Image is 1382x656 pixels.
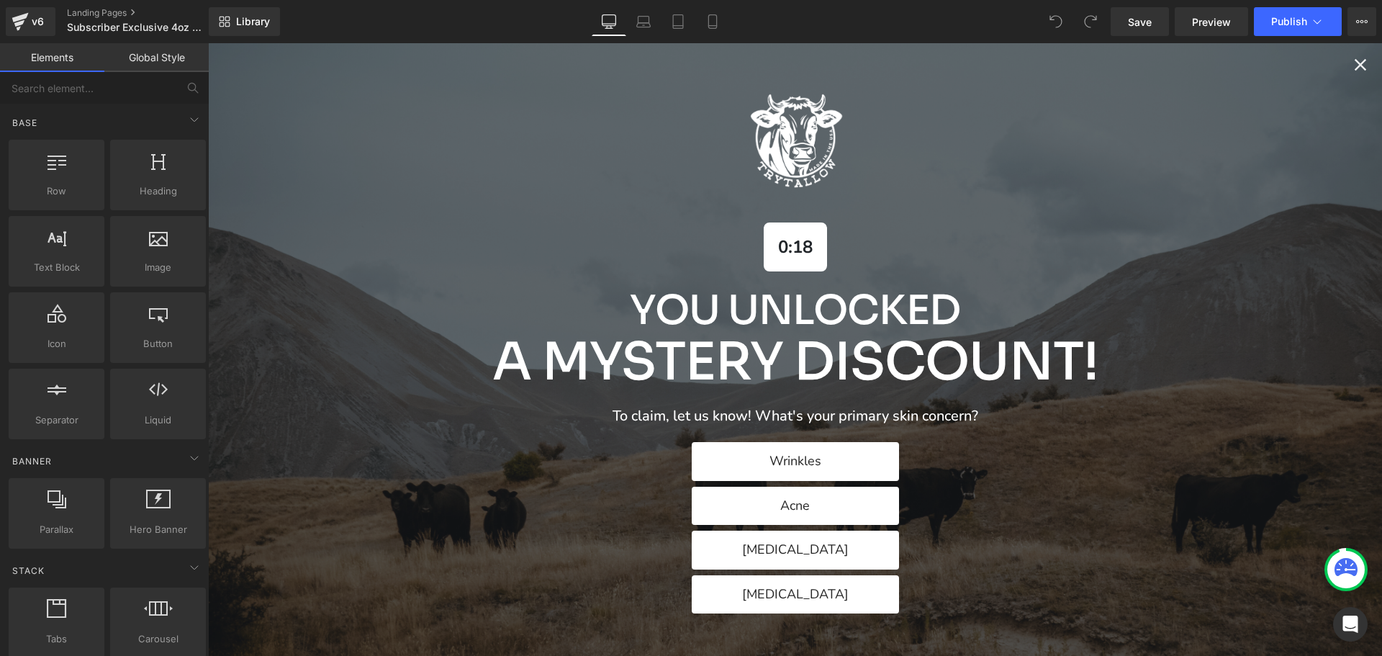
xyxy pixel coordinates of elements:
span: Save [1128,14,1152,30]
span: Button [114,336,202,351]
span: Banner [11,454,53,468]
span: Image [114,260,202,275]
span: Hero Banner [114,522,202,537]
span: Publish [1271,16,1307,27]
p: To claim, let us know! What's your primary skin concern? [405,364,770,382]
div: Close popup [1142,12,1162,32]
button: [MEDICAL_DATA] [484,487,691,526]
button: More [1347,7,1376,36]
span: Preview [1192,14,1231,30]
a: Global Style [104,43,209,72]
button: Redo [1076,7,1105,36]
p: You Unlocked [284,246,890,290]
span: Liquid [114,413,202,428]
a: Laptop [626,7,661,36]
button: Acne [484,444,691,482]
span: Text Block [13,260,100,275]
span: Tabs [13,632,100,647]
a: Tablet [661,7,695,36]
span: Separator [13,413,100,428]
a: Landing Pages [67,7,232,19]
a: v6 [6,7,55,36]
button: [MEDICAL_DATA] [484,532,691,571]
button: Publish [1254,7,1342,36]
a: Preview [1175,7,1248,36]
span: Carousel [114,632,202,647]
a: Desktop [592,7,626,36]
div: v6 [29,12,47,31]
span: Subscriber Exclusive 4oz Test [67,22,205,33]
span: Base [11,116,39,130]
a: Mobile [695,7,730,36]
p: 0:18 [570,194,605,215]
a: New Library [209,7,280,36]
button: Wrinkles [484,399,691,438]
span: Row [13,184,100,199]
img: Logo [533,42,641,150]
p: A Mystery Discount! [284,290,890,347]
div: Open Intercom Messenger [1333,607,1368,642]
span: Heading [114,184,202,199]
span: Icon [13,336,100,351]
button: Undo [1042,7,1070,36]
span: Stack [11,564,46,578]
span: Library [236,15,270,28]
span: Parallax [13,522,100,537]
